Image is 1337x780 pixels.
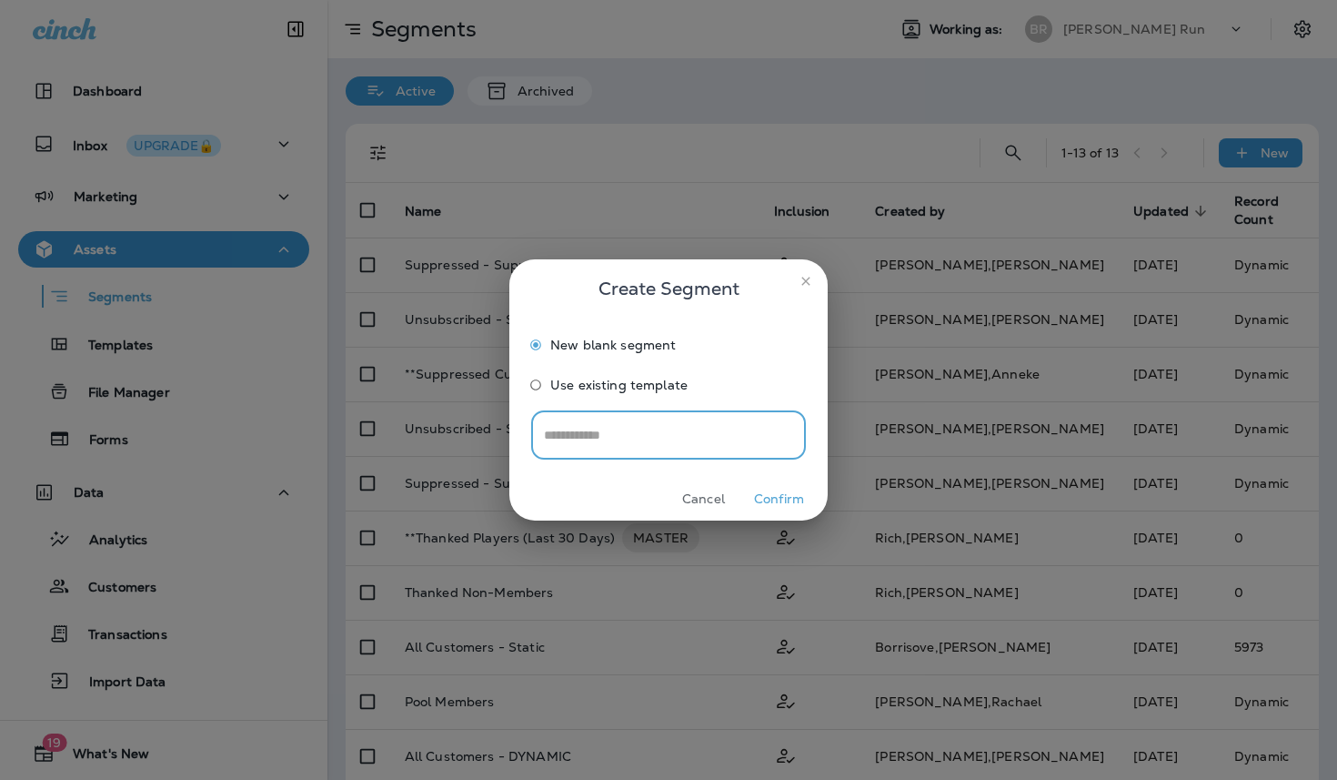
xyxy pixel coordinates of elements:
[745,485,813,513] button: Confirm
[669,485,738,513] button: Cancel
[550,338,676,352] span: New blank segment
[791,267,820,296] button: close
[598,274,739,303] span: Create Segment
[550,378,688,392] span: Use existing template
